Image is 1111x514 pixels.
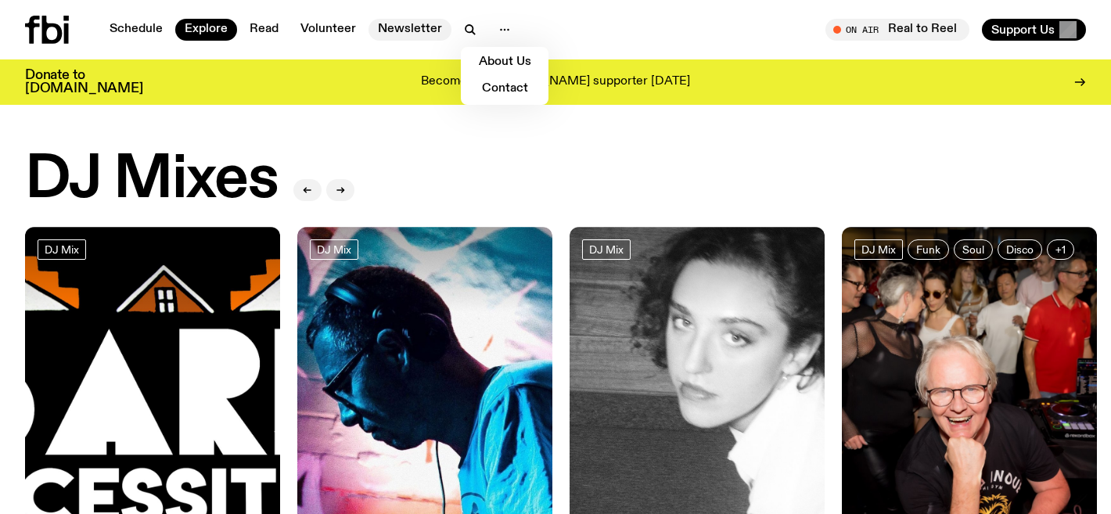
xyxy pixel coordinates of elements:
a: Soul [954,239,993,260]
button: Support Us [982,19,1086,41]
h2: DJ Mixes [25,150,278,210]
a: Volunteer [291,19,365,41]
a: Contact [466,78,544,100]
span: DJ Mix [45,243,79,255]
p: Become an [DOMAIN_NAME] supporter [DATE] [421,75,690,89]
a: About Us [466,52,544,74]
a: Read [240,19,288,41]
a: DJ Mix [310,239,358,260]
span: Disco [1006,243,1034,255]
a: DJ Mix [854,239,903,260]
a: Disco [998,239,1042,260]
button: On AirReal to Reel [825,19,969,41]
span: +1 [1055,243,1066,255]
h3: Donate to [DOMAIN_NAME] [25,69,143,95]
button: +1 [1047,239,1074,260]
span: DJ Mix [861,243,896,255]
a: Newsletter [369,19,451,41]
span: Funk [916,243,940,255]
a: Explore [175,19,237,41]
a: Funk [908,239,949,260]
a: DJ Mix [38,239,86,260]
span: DJ Mix [589,243,624,255]
span: DJ Mix [317,243,351,255]
span: Soul [962,243,984,255]
a: Schedule [100,19,172,41]
span: Support Us [991,23,1055,37]
a: DJ Mix [582,239,631,260]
